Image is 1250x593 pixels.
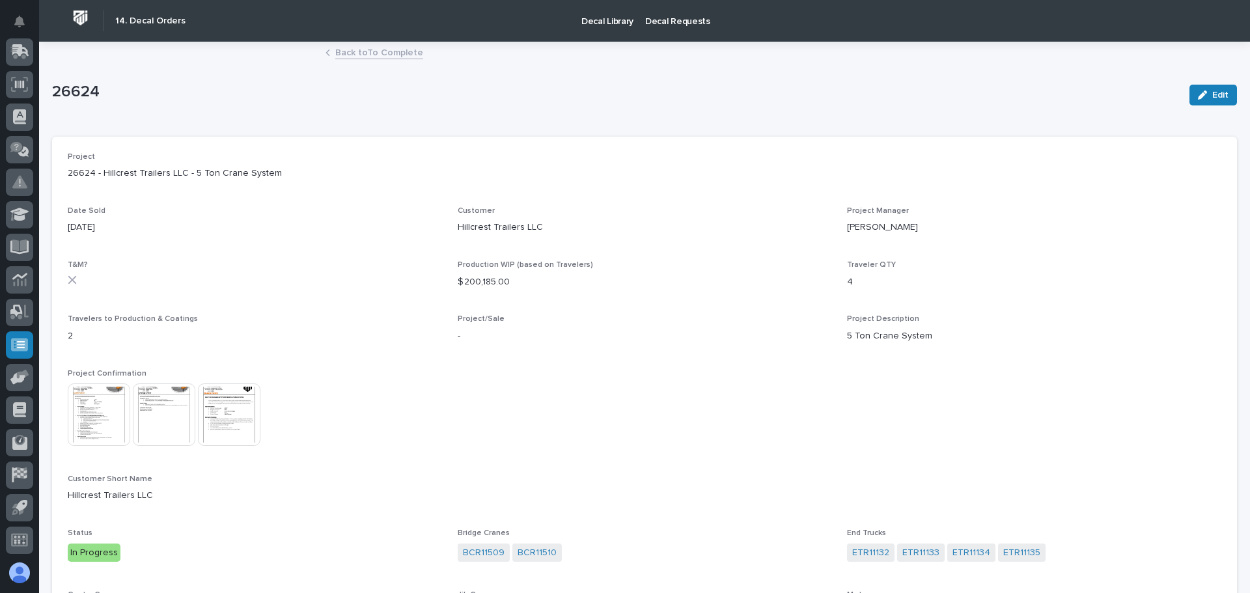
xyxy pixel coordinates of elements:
p: [PERSON_NAME] [847,221,1221,234]
a: ETR11134 [952,546,990,560]
p: 2 [68,329,442,343]
h2: 14. Decal Orders [115,16,186,27]
span: Customer Short Name [68,475,152,483]
p: 26624 - Hillcrest Trailers LLC - 5 Ton Crane System [68,167,1221,180]
span: Traveler QTY [847,261,896,269]
a: Back toTo Complete [335,44,423,59]
span: Travelers to Production & Coatings [68,315,198,323]
span: Project Description [847,315,919,323]
p: 26624 [52,83,1179,102]
button: users-avatar [6,559,33,586]
span: Project Manager [847,207,909,215]
p: [DATE] [68,221,442,234]
p: 5 Ton Crane System [847,329,1221,343]
button: Notifications [6,8,33,35]
div: In Progress [68,544,120,562]
span: Date Sold [68,207,105,215]
img: Workspace Logo [68,6,92,30]
span: Bridge Cranes [458,529,510,537]
span: End Trucks [847,529,886,537]
span: Production WIP (based on Travelers) [458,261,593,269]
span: Project [68,153,95,161]
span: T&M? [68,261,88,269]
p: $ 200,185.00 [458,275,832,289]
span: Customer [458,207,495,215]
span: Edit [1212,89,1229,101]
a: ETR11132 [852,546,889,560]
p: Hillcrest Trailers LLC [68,489,1221,503]
span: Status [68,529,92,537]
a: BCR11510 [518,546,557,560]
span: Project/Sale [458,315,505,323]
a: ETR11135 [1003,546,1040,560]
span: Project Confirmation [68,370,146,378]
a: ETR11133 [902,546,939,560]
a: BCR11509 [463,546,505,560]
p: - [458,329,832,343]
button: Edit [1189,85,1237,105]
p: 4 [847,275,1221,289]
div: Notifications [16,16,33,36]
p: Hillcrest Trailers LLC [458,221,832,234]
